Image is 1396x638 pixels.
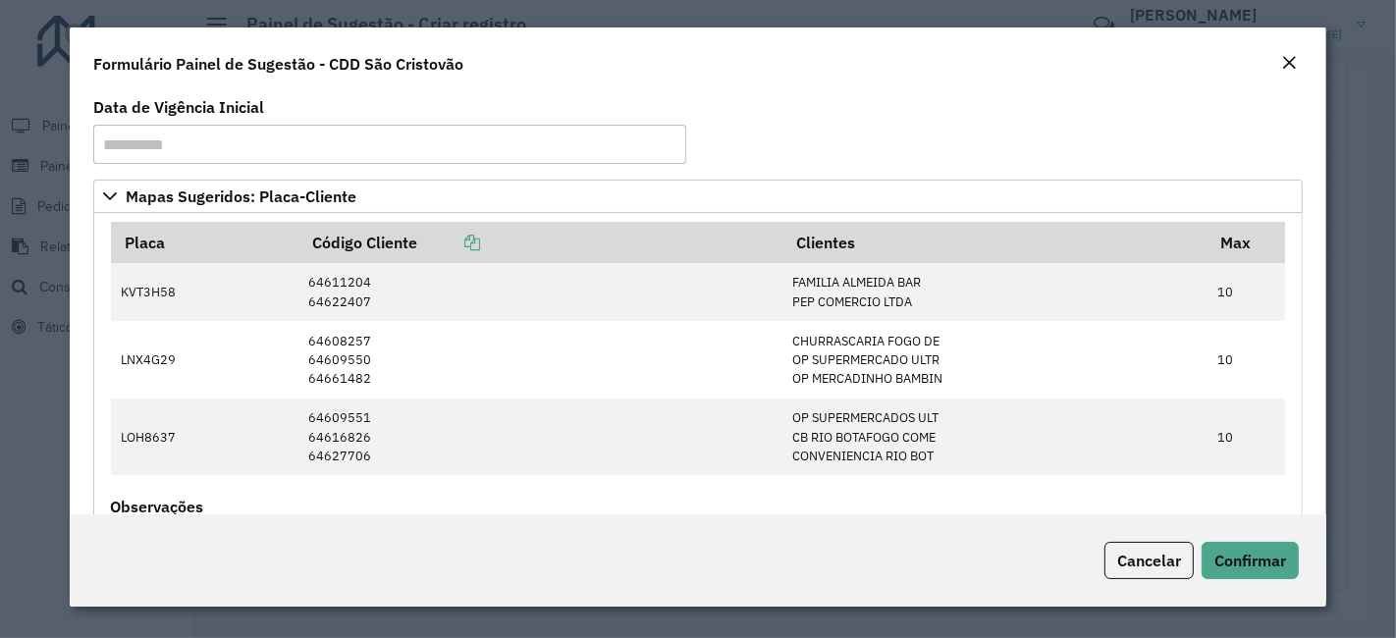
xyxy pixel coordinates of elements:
td: LOH8637 [111,399,298,476]
th: Clientes [782,222,1207,263]
td: LNX4G29 [111,321,298,399]
th: Código Cliente [298,222,782,263]
span: Confirmar [1214,551,1286,570]
a: Mapas Sugeridos: Placa-Cliente [93,180,1303,213]
button: Cancelar [1104,542,1194,579]
span: Mapas Sugeridos: Placa-Cliente [126,188,356,204]
td: 10 [1207,399,1285,476]
td: OP SUPERMERCADOS ULT CB RIO BOTAFOGO COME CONVENIENCIA RIO BOT [782,399,1207,476]
label: Observações [110,495,203,518]
td: KVT3H58 [111,263,298,321]
a: Copiar [417,233,480,252]
td: 10 [1207,263,1285,321]
td: 10 [1207,321,1285,399]
td: CHURRASCARIA FOGO DE OP SUPERMERCADO ULTR OP MERCADINHO BAMBIN [782,321,1207,399]
button: Confirmar [1202,542,1299,579]
label: Data de Vigência Inicial [93,95,264,119]
th: Placa [111,222,298,263]
td: 64611204 64622407 [298,263,782,321]
em: Fechar [1281,55,1297,71]
h4: Formulário Painel de Sugestão - CDD São Cristovão [93,52,463,76]
th: Max [1207,222,1285,263]
span: Cancelar [1117,551,1181,570]
td: FAMILIA ALMEIDA BAR PEP COMERCIO LTDA [782,263,1207,321]
button: Close [1275,51,1303,77]
td: 64608257 64609550 64661482 [298,321,782,399]
td: 64609551 64616826 64627706 [298,399,782,476]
